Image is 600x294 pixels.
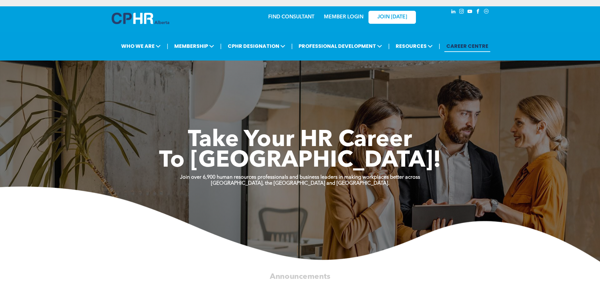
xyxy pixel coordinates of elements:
span: RESOURCES [394,40,435,52]
span: Announcements [270,273,330,280]
span: PROFESSIONAL DEVELOPMENT [297,40,384,52]
strong: [GEOGRAPHIC_DATA], the [GEOGRAPHIC_DATA] and [GEOGRAPHIC_DATA]. [211,181,389,186]
a: facebook [475,8,482,16]
a: Social network [483,8,490,16]
a: FIND CONSULTANT [268,15,314,20]
a: CAREER CENTRE [444,40,490,52]
a: instagram [458,8,465,16]
li: | [388,40,390,53]
span: JOIN [DATE] [377,14,407,20]
li: | [291,40,293,53]
a: linkedin [450,8,457,16]
a: JOIN [DATE] [368,11,416,24]
span: Take Your HR Career [188,129,412,152]
span: To [GEOGRAPHIC_DATA]! [159,150,441,172]
strong: Join over 6,900 human resources professionals and business leaders in making workplaces better ac... [180,175,420,180]
li: | [439,40,440,53]
span: WHO WE ARE [119,40,163,52]
li: | [167,40,168,53]
img: A blue and white logo for cp alberta [112,13,169,24]
span: MEMBERSHIP [172,40,216,52]
a: youtube [467,8,473,16]
a: MEMBER LOGIN [324,15,363,20]
span: CPHR DESIGNATION [226,40,287,52]
li: | [220,40,222,53]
